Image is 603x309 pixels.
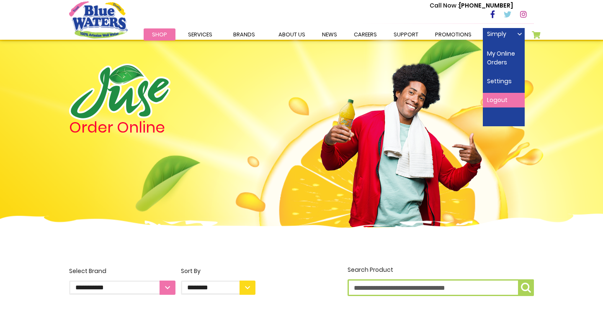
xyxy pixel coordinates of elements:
[270,28,314,41] a: about us
[69,64,170,120] img: logo
[518,279,534,296] button: Search Product
[69,1,128,38] a: store logo
[181,267,255,276] div: Sort By
[521,283,531,293] img: search-icon.png
[314,28,345,41] a: News
[430,1,513,10] p: [PHONE_NUMBER]
[483,93,525,107] a: Logout
[348,279,534,296] input: Search Product
[69,281,175,295] select: Select Brand
[483,74,525,89] a: Settings
[188,31,212,38] span: Services
[69,267,175,295] label: Select Brand
[483,46,525,70] a: My Online Orders
[430,1,459,10] span: Call Now :
[181,281,255,295] select: Sort By
[320,48,483,227] img: man.png
[427,28,480,41] a: Promotions
[69,120,255,135] h4: Order Online
[152,31,167,38] span: Shop
[483,28,525,41] a: Simply Intense
[385,28,427,41] a: support
[345,28,385,41] a: careers
[233,31,255,38] span: Brands
[348,266,534,296] label: Search Product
